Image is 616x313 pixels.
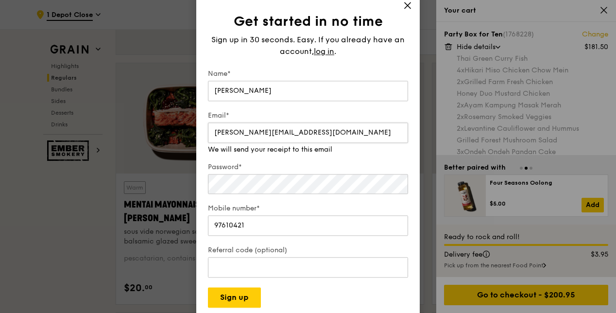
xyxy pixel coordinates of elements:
span: log in [314,46,334,57]
span: Sign up in 30 seconds. Easy. If you already have an account, [211,35,405,56]
label: Referral code (optional) [208,246,408,256]
label: Password* [208,162,408,172]
div: We will send your receipt to this email [208,145,408,155]
label: Email* [208,111,408,121]
button: Sign up [208,288,261,308]
label: Mobile number* [208,204,408,214]
h1: Get started in no time [208,13,408,30]
span: . [334,47,336,56]
label: Name* [208,69,408,79]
